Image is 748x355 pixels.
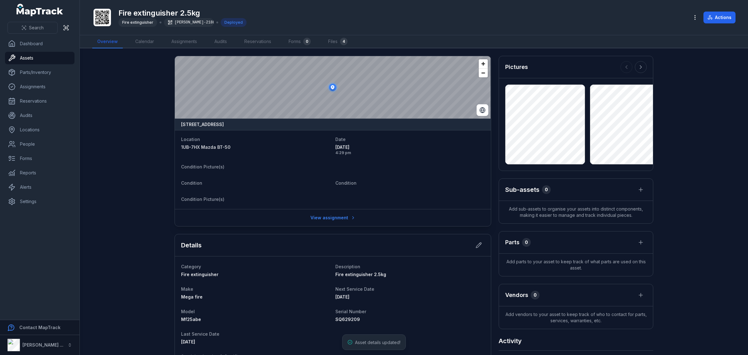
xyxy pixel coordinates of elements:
[335,264,360,269] span: Description
[499,306,653,329] span: Add vendors to your asset to keep track of who to contact for parts, services, warranties, etc.
[505,238,520,247] h3: Parts
[130,35,159,48] a: Calendar
[306,212,360,224] a: View assignment
[181,180,202,186] span: Condition
[505,63,528,71] h3: Pictures
[221,18,247,27] div: Deployed
[181,339,195,344] time: 5/1/2025, 12:00:00 AM
[181,264,201,269] span: Category
[181,286,193,292] span: Make
[5,37,74,50] a: Dashboard
[181,331,219,337] span: Last Service Date
[181,121,224,128] strong: [STREET_ADDRESS]
[122,20,153,25] span: Fire extinguisher
[5,138,74,150] a: People
[5,181,74,193] a: Alerts
[340,38,348,45] div: 4
[499,254,653,276] span: Add parts to your asset to keep track of what parts are used on this asset.
[335,272,386,277] span: Fire extinguisher 2.5kg
[175,56,491,119] canvas: Map
[181,309,195,314] span: Model
[335,294,349,299] span: [DATE]
[335,150,485,155] span: 4:29 pm
[166,35,202,48] a: Assignments
[335,309,366,314] span: Serial Number
[335,137,346,142] span: Date
[542,185,551,194] div: 0
[335,144,485,155] time: 8/26/2025, 4:29:11 PM
[181,197,224,202] span: Condition Picture(s)
[209,35,232,48] a: Audits
[335,294,349,299] time: 11/1/2025, 12:00:00 AM
[19,325,60,330] strong: Contact MapTrack
[5,152,74,165] a: Forms
[7,22,58,34] button: Search
[335,180,357,186] span: Condition
[522,238,531,247] div: 0
[181,144,330,150] a: 1UB-7HX Mazda BT-50
[479,68,488,77] button: Zoom out
[335,144,485,150] span: [DATE]
[5,167,74,179] a: Reports
[5,109,74,122] a: Audits
[479,59,488,68] button: Zoom in
[181,339,195,344] span: [DATE]
[5,195,74,208] a: Settings
[22,342,66,348] strong: [PERSON_NAME] Air
[92,35,123,48] a: Overview
[181,164,224,169] span: Condition Picture(s)
[303,38,311,45] div: 0
[505,291,528,299] h3: Vendors
[505,185,539,194] h2: Sub-assets
[355,340,400,345] span: Asset details updated!
[531,291,539,299] div: 0
[335,286,374,292] span: Next Service Date
[5,52,74,64] a: Assets
[323,35,352,48] a: Files4
[499,337,522,345] h2: Activity
[284,35,316,48] a: Forms0
[239,35,276,48] a: Reservations
[703,12,736,23] button: Actions
[29,25,44,31] span: Search
[181,294,203,299] span: Mega fire
[5,95,74,107] a: Reservations
[5,124,74,136] a: Locations
[181,137,200,142] span: Location
[5,66,74,79] a: Parts/Inventory
[499,201,653,223] span: Add sub-assets to organise your assets into distinct components, making it easier to manage and t...
[335,317,360,322] span: SQ629209
[477,104,488,116] button: Switch to Satellite View
[181,317,201,322] span: Mf25abe
[181,241,202,250] h2: Details
[5,80,74,93] a: Assignments
[164,18,214,27] div: [PERSON_NAME]-2188
[181,272,218,277] span: Fire extinguisher
[181,144,231,150] span: 1UB-7HX Mazda BT-50
[17,4,63,16] a: MapTrack
[118,8,247,18] h1: Fire extinguisher 2.5kg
